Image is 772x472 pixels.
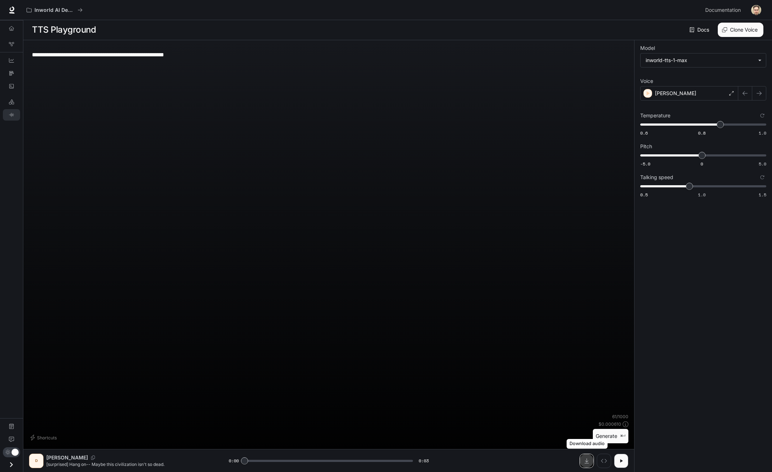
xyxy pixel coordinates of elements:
[3,55,20,66] a: Dashboards
[229,457,239,464] span: 0:00
[32,23,96,37] h1: TTS Playground
[640,130,648,136] span: 0.6
[3,434,20,445] a: Feedback
[640,144,652,149] p: Pitch
[46,461,211,467] p: [surprised] Hang on-- Maybe this civilization isn't so dead.
[23,3,86,17] button: All workspaces
[698,192,706,198] span: 1.0
[34,7,75,13] p: Inworld AI Demos
[419,457,429,464] span: 0:03
[688,23,712,37] a: Docs
[640,175,673,180] p: Talking speed
[31,455,42,467] div: D
[701,161,703,167] span: 0
[580,454,594,468] button: Download audio
[655,90,696,97] p: [PERSON_NAME]
[620,434,625,438] p: ⌘⏎
[718,23,763,37] button: Clone Voice
[705,6,741,15] span: Documentation
[567,439,608,449] div: Download audio
[3,38,20,50] a: Graph Registry
[11,448,19,456] span: Dark mode toggle
[640,79,653,84] p: Voice
[698,130,706,136] span: 0.8
[3,96,20,108] a: LLM Playground
[749,3,763,17] button: User avatar
[646,57,754,64] div: inworld-tts-1-max
[46,454,88,461] p: [PERSON_NAME]
[3,109,20,121] a: TTS Playground
[612,413,628,420] p: 61 / 1000
[751,5,761,15] img: User avatar
[3,67,20,79] a: Traces
[3,80,20,92] a: Logs
[758,173,766,181] button: Reset to default
[759,192,766,198] span: 1.5
[597,454,611,468] button: Inspect
[759,161,766,167] span: 5.0
[593,429,628,444] button: Generate⌘⏎
[3,23,20,34] a: Overview
[758,112,766,120] button: Reset to default
[641,53,766,67] div: inworld-tts-1-max
[3,457,19,472] button: Open drawer
[640,161,650,167] span: -5.0
[599,421,621,427] p: $ 0.000610
[640,192,648,198] span: 0.5
[640,113,670,118] p: Temperature
[88,455,98,460] button: Copy Voice ID
[3,421,20,432] a: Documentation
[759,130,766,136] span: 1.0
[640,46,655,51] p: Model
[702,3,746,17] a: Documentation
[29,432,60,443] button: Shortcuts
